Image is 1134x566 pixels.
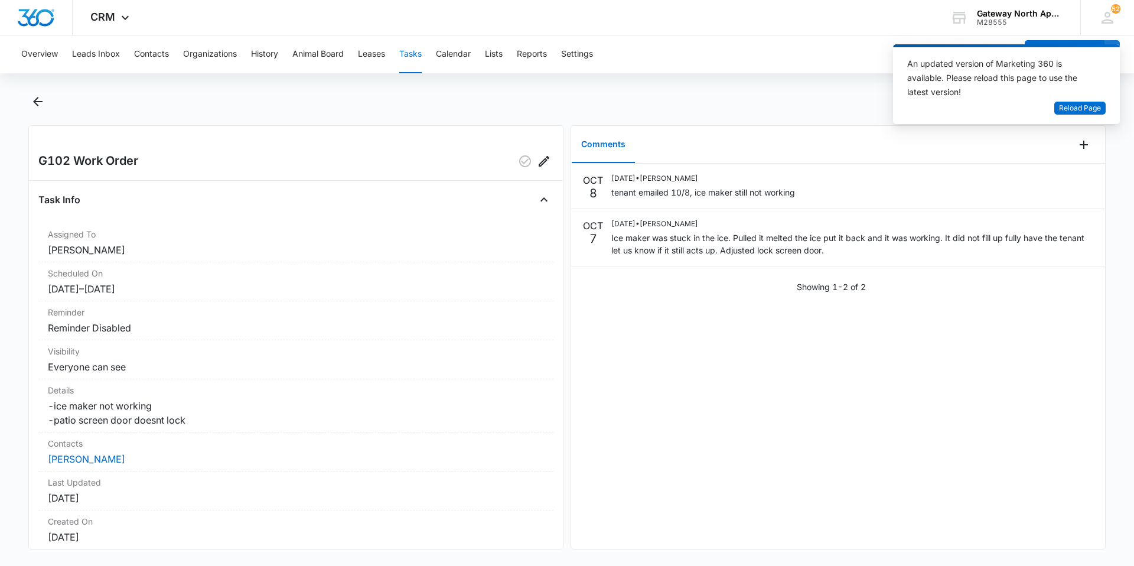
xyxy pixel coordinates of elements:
span: CRM [90,11,115,23]
div: account id [977,18,1063,27]
dt: Contacts [48,437,544,450]
p: 8 [589,187,597,199]
dt: Assigned To [48,228,544,240]
button: Back [28,92,47,111]
span: 52 [1111,4,1120,14]
button: Leases [358,35,385,73]
h4: Task Info [38,193,80,207]
button: Organizations [183,35,237,73]
dt: Scheduled On [48,267,544,279]
div: An updated version of Marketing 360 is available. Please reload this page to use the latest version! [907,57,1091,99]
button: Animal Board [292,35,344,73]
button: Overview [21,35,58,73]
div: VisibilityEveryone can see [38,340,553,379]
button: Edit [535,152,553,171]
button: Reload Page [1054,102,1106,115]
button: Leads Inbox [72,35,120,73]
dt: Created On [48,515,544,528]
p: tenant emailed 10/8, ice maker still not working [611,186,795,199]
dd: Everyone can see [48,360,544,374]
div: notifications count [1111,4,1120,14]
dd: [DATE] [48,491,544,505]
dt: Last Updated [48,476,544,489]
dd: [DATE] – [DATE] [48,282,544,296]
p: OCT [583,219,603,233]
div: Created On[DATE] [38,510,553,549]
button: Contacts [134,35,169,73]
div: Contacts[PERSON_NAME] [38,432,553,471]
dd: -ice maker not working -patio screen door doesnt lock [48,399,544,427]
div: account name [977,9,1063,18]
div: Last Updated[DATE] [38,471,553,510]
button: Tasks [399,35,422,73]
button: Comments [572,126,635,163]
button: Reports [517,35,547,73]
p: Ice maker was stuck in the ice. Pulled it melted the ice put it back and it was working. It did n... [611,232,1093,256]
h2: G102 Work Order [38,152,138,171]
p: [DATE] • [PERSON_NAME] [611,219,1093,229]
div: Scheduled On[DATE]–[DATE] [38,262,553,301]
div: ReminderReminder Disabled [38,301,553,340]
button: Add Comment [1074,135,1093,154]
p: [DATE] • [PERSON_NAME] [611,173,795,184]
button: Calendar [436,35,471,73]
p: OCT [583,173,603,187]
div: Assigned To[PERSON_NAME] [38,223,553,262]
button: Close [535,190,553,209]
button: Settings [561,35,593,73]
p: Showing 1-2 of 2 [797,281,866,293]
dt: Details [48,384,544,396]
button: History [251,35,278,73]
dd: Reminder Disabled [48,321,544,335]
button: Add Contact [1025,40,1104,69]
a: [PERSON_NAME] [48,453,125,465]
button: Lists [485,35,503,73]
span: Reload Page [1059,103,1101,114]
dt: Visibility [48,345,544,357]
dd: [PERSON_NAME] [48,243,544,257]
div: Details-ice maker not working -patio screen door doesnt lock [38,379,553,432]
p: 7 [589,233,597,245]
dt: Reminder [48,306,544,318]
dd: [DATE] [48,530,544,544]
